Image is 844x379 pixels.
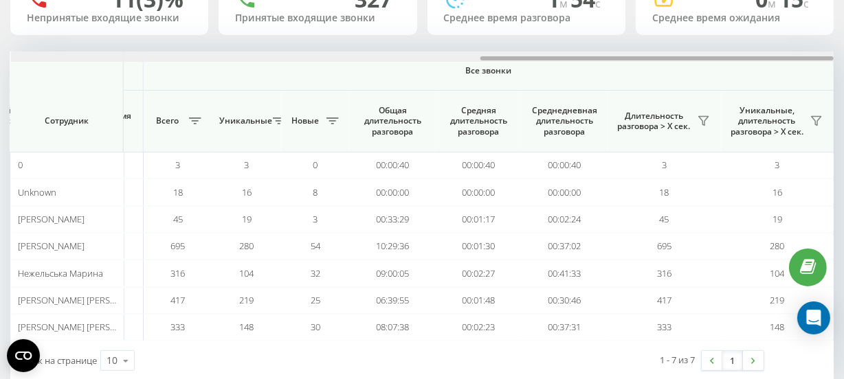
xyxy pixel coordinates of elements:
[436,206,522,233] td: 00:01:17
[171,294,186,306] span: 417
[242,186,252,198] span: 16
[245,159,249,171] span: 3
[360,105,425,137] span: Общая длительность разговора
[770,294,785,306] span: 219
[436,287,522,314] td: 00:01:48
[350,206,436,233] td: 00:33:29
[7,339,40,372] button: Open CMP widget
[240,240,254,252] span: 280
[770,321,785,333] span: 148
[350,152,436,179] td: 00:00:40
[436,314,522,341] td: 00:02:23
[662,159,667,171] span: 3
[173,186,183,198] span: 18
[436,260,522,286] td: 00:02:27
[522,152,608,179] td: 00:00:40
[660,213,669,225] span: 45
[657,267,671,279] span: 316
[446,105,511,137] span: Средняя длительность разговора
[151,115,185,126] span: Всего
[18,240,85,252] span: [PERSON_NAME]
[436,179,522,205] td: 00:00:00
[350,179,436,205] td: 00:00:00
[18,186,56,198] span: Unknown
[522,314,608,341] td: 00:37:31
[660,353,695,367] div: 1 - 7 из 7
[350,287,436,314] td: 06:39:55
[18,159,23,171] span: 0
[522,206,608,233] td: 00:02:24
[107,354,118,367] div: 10
[657,240,671,252] span: 695
[728,105,806,137] span: Уникальные, длительность разговора > Х сек.
[171,240,186,252] span: 695
[311,240,320,252] span: 54
[18,294,153,306] span: [PERSON_NAME] [PERSON_NAME]
[313,159,318,171] span: 0
[171,267,186,279] span: 316
[770,267,785,279] span: 104
[313,213,318,225] span: 3
[184,65,793,76] span: Все звонки
[770,240,785,252] span: 280
[311,294,320,306] span: 25
[522,233,608,260] td: 00:37:02
[240,294,254,306] span: 219
[773,186,782,198] span: 16
[657,321,671,333] span: 333
[18,213,85,225] span: [PERSON_NAME]
[311,321,320,333] span: 30
[22,115,111,126] span: Сотрудник
[444,12,609,24] div: Среднее время разговора
[18,321,153,333] span: [PERSON_NAME] [PERSON_NAME]
[722,351,743,370] a: 1
[235,12,400,24] div: Принятые входящие звонки
[350,233,436,260] td: 10:29:36
[657,294,671,306] span: 417
[173,213,183,225] span: 45
[240,267,254,279] span: 104
[773,213,782,225] span: 19
[17,354,97,367] span: Строк на странице
[614,111,693,132] span: Длительность разговора > Х сек.
[350,260,436,286] td: 09:00:05
[797,301,830,334] div: Open Intercom Messenger
[18,267,103,279] span: Нежельська Марина
[27,12,192,24] div: Непринятые входящие звонки
[532,105,597,137] span: Среднедневная длительность разговора
[313,186,318,198] span: 8
[660,186,669,198] span: 18
[176,159,181,171] span: 3
[242,213,252,225] span: 19
[775,159,780,171] span: 3
[522,179,608,205] td: 00:00:00
[522,287,608,314] td: 00:30:46
[219,115,269,126] span: Уникальные
[522,260,608,286] td: 00:41:33
[436,152,522,179] td: 00:00:40
[288,115,322,126] span: Новые
[311,267,320,279] span: 32
[436,233,522,260] td: 00:01:30
[240,321,254,333] span: 148
[652,12,817,24] div: Среднее время ожидания
[171,321,186,333] span: 333
[350,314,436,341] td: 08:07:38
